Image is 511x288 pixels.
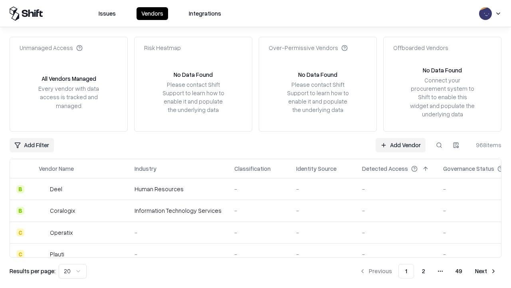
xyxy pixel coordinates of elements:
[285,80,351,114] div: Please contact Shift Support to learn how to enable it and populate the underlying data
[39,228,47,236] img: Operatix
[135,164,156,173] div: Industry
[269,44,348,52] div: Over-Permissive Vendors
[362,228,430,237] div: -
[50,206,75,215] div: Coralogix
[50,228,73,237] div: Operatix
[443,164,494,173] div: Governance Status
[469,141,501,149] div: 968 items
[135,228,222,237] div: -
[160,80,226,114] div: Please contact Shift Support to learn how to enable it and populate the underlying data
[416,264,432,278] button: 2
[423,66,462,74] div: No Data Found
[144,44,181,52] div: Risk Heatmap
[234,164,271,173] div: Classification
[174,70,213,79] div: No Data Found
[184,7,226,20] button: Integrations
[16,250,24,258] div: C
[409,76,475,118] div: Connect your procurement system to Shift to enable this widget and populate the underlying data
[16,228,24,236] div: C
[296,206,349,215] div: -
[39,207,47,215] img: Coralogix
[398,264,414,278] button: 1
[393,44,448,52] div: Offboarded Vendors
[234,250,283,258] div: -
[362,164,408,173] div: Detected Access
[10,267,55,275] p: Results per page:
[376,138,426,152] a: Add Vendor
[362,250,430,258] div: -
[50,185,62,193] div: Deel
[362,185,430,193] div: -
[10,138,54,152] button: Add Filter
[39,164,74,173] div: Vendor Name
[234,206,283,215] div: -
[39,250,47,258] img: Plauti
[296,228,349,237] div: -
[42,74,96,83] div: All Vendors Managed
[296,164,337,173] div: Identity Source
[362,206,430,215] div: -
[296,185,349,193] div: -
[137,7,168,20] button: Vendors
[449,264,469,278] button: 49
[20,44,83,52] div: Unmanaged Access
[135,185,222,193] div: Human Resources
[234,228,283,237] div: -
[355,264,501,278] nav: pagination
[296,250,349,258] div: -
[50,250,64,258] div: Plauti
[234,185,283,193] div: -
[94,7,121,20] button: Issues
[135,250,222,258] div: -
[298,70,337,79] div: No Data Found
[36,84,102,110] div: Every vendor with data access is tracked and managed
[470,264,501,278] button: Next
[135,206,222,215] div: Information Technology Services
[16,185,24,193] div: B
[16,207,24,215] div: B
[39,185,47,193] img: Deel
